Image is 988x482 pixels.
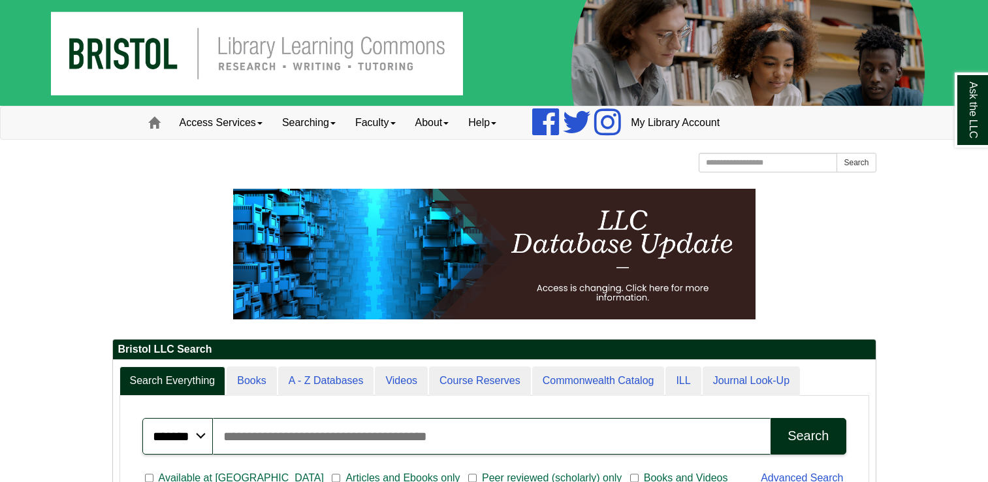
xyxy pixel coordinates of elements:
[272,106,345,139] a: Searching
[429,366,531,396] a: Course Reserves
[345,106,406,139] a: Faculty
[170,106,272,139] a: Access Services
[532,366,665,396] a: Commonwealth Catalog
[120,366,226,396] a: Search Everything
[665,366,701,396] a: ILL
[227,366,276,396] a: Books
[771,418,846,455] button: Search
[788,428,829,443] div: Search
[233,189,756,319] img: HTML tutorial
[406,106,459,139] a: About
[703,366,800,396] a: Journal Look-Up
[375,366,428,396] a: Videos
[621,106,729,139] a: My Library Account
[278,366,374,396] a: A - Z Databases
[113,340,876,360] h2: Bristol LLC Search
[458,106,506,139] a: Help
[837,153,876,172] button: Search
